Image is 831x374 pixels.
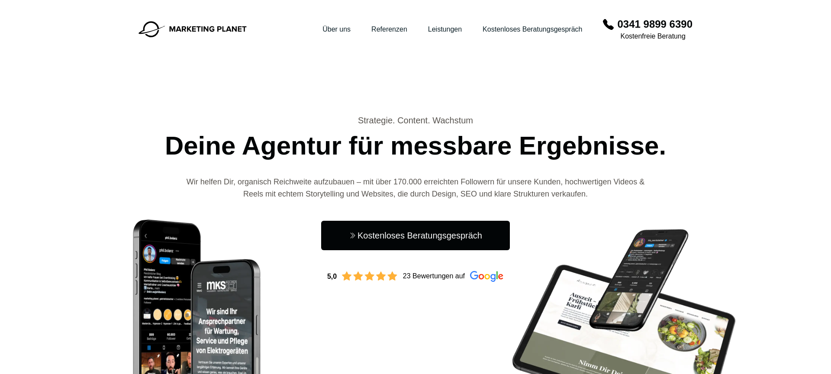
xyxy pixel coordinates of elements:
a: Leistungen [428,26,462,33]
a: Kostenloses Beratungsgespräch [483,26,582,33]
a: Kostenloses Beratungsgespräch [321,221,510,250]
span: 23 Bewertungen auf [403,271,465,282]
span: Strategie. Content. Wachstum [138,114,692,126]
h1: Deine Agentur für messbare Ergebnisse. [138,114,692,165]
a: Über uns [322,26,351,33]
img: Marketing Planet - Deine Online Marketing Firma für Social Media & Webdsites [138,21,247,38]
small: Kostenfreie Beratung [620,31,692,42]
p: 5,0 [327,271,337,282]
a: Referenzen [371,26,407,33]
a: 23 Bewertungen auf [403,271,504,282]
a: 0341 9899 6390 [617,17,692,31]
p: Wir helfen Dir, organisch Reichweite aufzubauen – mit über 170.000 erreichten Followern für unser... [185,176,647,200]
